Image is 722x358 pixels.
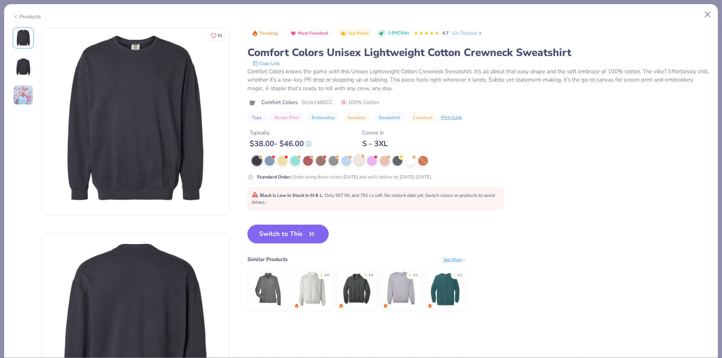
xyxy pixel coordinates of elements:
[248,29,282,38] button: Badge Button
[13,85,33,105] img: User generated content
[339,304,343,308] img: trending.gif
[362,139,388,148] div: S - 3XL
[302,98,332,106] span: Style 1466CC
[14,29,32,47] img: Front
[252,192,495,205] span: : Only 957 Ms and 701 Ls left. No restock date yet. Switch colors or products to avoid delays.
[388,30,409,36] span: 1.6M Clicks
[413,273,417,278] div: 4.9
[364,273,367,276] div: ★
[260,192,322,198] strong: Black is Low in Stock in M & L
[290,30,296,36] img: Most Favorited sort
[374,112,405,123] button: Sweatshirt
[13,13,41,21] div: Products
[250,139,311,148] div: $ 38.00 - $ 46.00
[294,271,330,307] img: Gildan Adult Heavy Blend Adult 8 Oz. 50/50 Fleece Crew
[369,273,373,278] div: 4.8
[408,112,437,123] button: Crewneck
[250,129,311,137] div: Typically
[383,271,419,307] img: Jerzees Adult NuBlend® Fleece Crew
[270,112,303,123] button: Screen Print
[428,271,463,307] img: Comfort Colors Adult Crewneck Sweatshirt
[247,112,266,123] button: Tops
[443,256,466,263] div: See More
[250,271,286,307] img: UltraClub Ladies' Cool & Dry Heathered Performance Quarter-Zip
[408,273,411,276] div: ★
[259,31,278,35] span: Trending
[287,29,332,38] button: Badge Button
[343,112,370,123] button: Sweaters
[252,30,258,36] img: Trending sort
[261,98,298,106] span: Comfort Colors
[247,45,710,60] div: Comfort Colors Unisex Lightweight Cotton Crewneck Sweatshirt
[441,115,462,121] div: Print Guide
[452,30,483,36] a: 10+ Reviews
[442,30,449,36] span: 4.7
[257,174,291,180] strong: Standard Order :
[247,255,288,263] div: Similar Products
[298,31,328,35] span: Most Favorited
[701,8,715,22] button: Close
[14,57,32,76] img: Back
[247,225,329,243] button: Switch to This
[207,30,226,41] button: Like
[362,129,388,137] div: Comes In
[247,100,258,106] img: brand logo
[324,273,329,278] div: 4.8
[428,304,432,308] img: trending.gif
[320,273,323,276] div: ★
[247,67,710,93] div: Comfort Colors knows the game with this Unisex Lightweight Cotton Crewneck Sweatshirt. It's all a...
[339,271,375,307] img: Jerzees Nublend Quarter-Zip Cadet Collar Sweatshirt
[294,304,299,308] img: trending.gif
[383,304,388,308] img: trending.gif
[414,27,439,39] div: 4.7 Stars
[307,112,339,123] button: Embroidery
[337,29,373,38] button: Badge Button
[453,273,456,276] div: ★
[341,98,379,106] span: 100% Cotton
[340,30,346,36] img: Top Rated sort
[218,34,222,38] span: 83
[457,273,462,278] div: 4.9
[257,174,432,180] div: Order using these colors [DATE] and we'll deliver by [DATE]-[DATE].
[250,60,282,67] button: copy to clipboard
[348,31,369,35] span: Top Rated
[42,28,229,215] img: Front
